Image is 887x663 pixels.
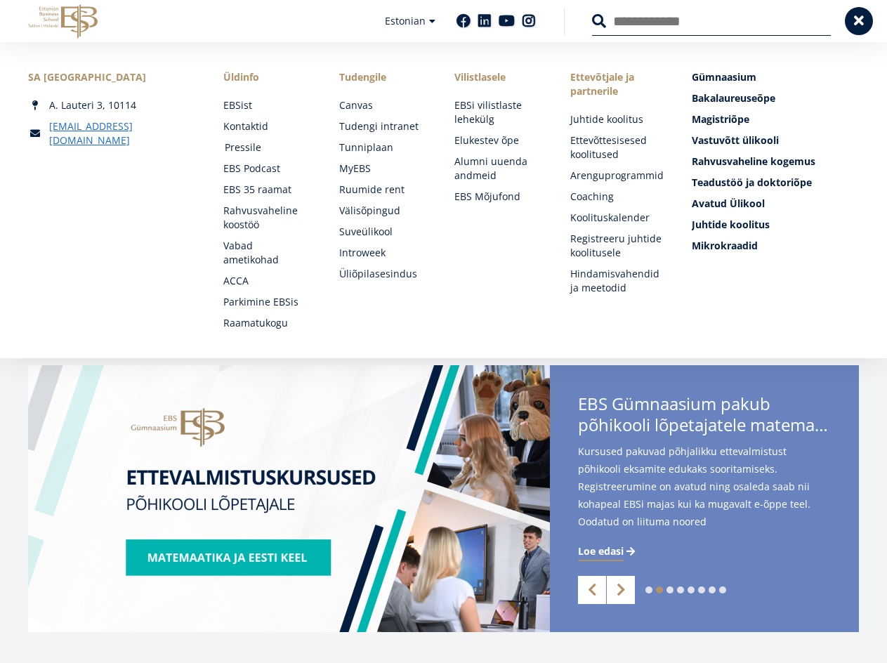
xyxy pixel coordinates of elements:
a: ACCA [223,274,311,288]
a: Magistriõpe [692,112,859,126]
a: Coaching [570,190,664,204]
a: Kontaktid [223,119,311,133]
a: Avatud Ülikool [692,197,859,211]
span: Ettevõtjale ja partnerile [570,70,664,98]
a: Bakalaureuseõpe [692,91,859,105]
a: Üliõpilasesindus [339,267,427,281]
span: Teadustöö ja doktoriõpe [692,176,812,189]
span: Mikrokraadid [692,239,758,252]
a: Facebook [456,14,471,28]
a: 5 [688,586,695,593]
a: Introweek [339,246,427,260]
a: Teadustöö ja doktoriõpe [692,176,859,190]
a: Elukestev õpe [454,133,542,147]
span: EBS Gümnaasium pakub [578,393,831,440]
a: Parkimine EBSis [223,295,311,309]
a: Rahvusvaheline koostöö [223,204,311,232]
span: põhikooli lõpetajatele matemaatika- ja eesti keele kursuseid [578,414,831,435]
div: SA [GEOGRAPHIC_DATA] [28,70,195,84]
a: Youtube [499,14,515,28]
span: Rahvusvaheline kogemus [692,155,815,168]
a: EBS 35 raamat [223,183,311,197]
a: 2 [656,586,663,593]
a: Koolituskalender [570,211,664,225]
a: 1 [645,586,652,593]
a: Instagram [522,14,536,28]
a: Registreeru juhtide koolitusele [570,232,664,260]
span: Juhtide koolitus [692,218,770,231]
a: Next [607,576,635,604]
a: 3 [666,586,674,593]
a: Vastuvõtt ülikooli [692,133,859,147]
a: 6 [698,586,705,593]
a: Canvas [339,98,427,112]
a: Raamatukogu [223,316,311,330]
a: Vabad ametikohad [223,239,311,267]
a: EBS Mõjufond [454,190,542,204]
img: EBS Gümnaasiumi ettevalmistuskursused [28,365,550,632]
a: Välisõpingud [339,204,427,218]
a: EBSi vilistlaste lehekülg [454,98,542,126]
a: Tudengile [339,70,427,84]
a: Previous [578,576,606,604]
a: 8 [719,586,726,593]
a: 4 [677,586,684,593]
a: EBS Podcast [223,162,311,176]
a: Ettevõttesisesed koolitused [570,133,664,162]
a: Linkedin [478,14,492,28]
a: Pressile [225,140,313,155]
span: Gümnaasium [692,70,756,84]
a: Arenguprogrammid [570,169,664,183]
a: EBSist [223,98,311,112]
span: Vilistlasele [454,70,542,84]
span: Bakalaureuseõpe [692,91,775,105]
span: Üldinfo [223,70,311,84]
div: A. Lauteri 3, 10114 [28,98,195,112]
a: Gümnaasium [692,70,859,84]
a: Hindamisvahendid ja meetodid [570,267,664,295]
span: Kursused pakuvad põhjalikku ettevalmistust põhikooli eksamite edukaks sooritamiseks. Registreerum... [578,442,831,553]
a: Juhtide koolitus [692,218,859,232]
a: Ruumide rent [339,183,427,197]
a: Suveülikool [339,225,427,239]
a: Tunniplaan [339,140,427,155]
a: MyEBS [339,162,427,176]
a: Juhtide koolitus [570,112,664,126]
span: Avatud Ülikool [692,197,765,210]
a: Loe edasi [578,544,638,558]
a: Mikrokraadid [692,239,859,253]
a: Tudengi intranet [339,119,427,133]
span: Vastuvõtt ülikooli [692,133,779,147]
span: Magistriõpe [692,112,749,126]
a: [EMAIL_ADDRESS][DOMAIN_NAME] [49,119,195,147]
span: Loe edasi [578,544,624,558]
a: 7 [709,586,716,593]
a: Rahvusvaheline kogemus [692,155,859,169]
a: Alumni uuenda andmeid [454,155,542,183]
